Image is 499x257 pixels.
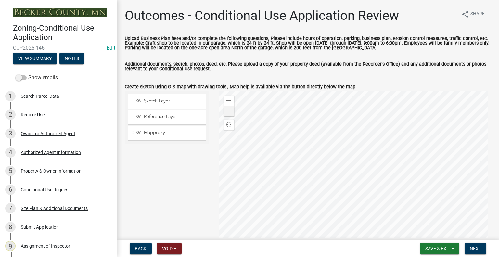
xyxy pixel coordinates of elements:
div: Owner or Authorized Agent [21,131,75,136]
div: Property & Owner Information [21,169,82,173]
wm-modal-confirm: Summary [13,56,57,61]
label: Additional documents, sketch, photos, deed, etc, Please upload a copy of your property deed (avai... [125,62,491,71]
div: 2 [5,109,16,120]
span: Share [470,10,485,18]
div: 6 [5,185,16,195]
li: Reference Layer [128,110,206,124]
i: share [461,10,469,18]
label: Create sketch using GIS map with drawing tools:, Map help is available via the button directly be... [125,85,357,89]
button: Save & Exit [420,243,459,254]
button: View Summary [13,53,57,64]
div: Find my location [224,120,234,130]
ul: Layer List [127,93,207,142]
div: Zoom in [224,96,234,106]
button: shareShare [456,8,490,20]
div: Sketch Layer [135,98,204,105]
span: Sketch Layer [142,98,204,104]
span: Expand [130,130,135,136]
div: 7 [5,203,16,213]
div: 1 [5,91,16,101]
div: Conditional Use Request [21,187,70,192]
span: Void [162,246,173,251]
div: Authorized Agent Information [21,150,81,155]
li: Mapproxy [128,126,206,141]
div: 4 [5,147,16,158]
wm-modal-confirm: Notes [59,56,84,61]
span: Reference Layer [142,114,204,120]
button: Back [130,243,152,254]
button: Notes [59,53,84,64]
div: Site Plan & Additional Documents [21,206,88,211]
wm-modal-confirm: Edit Application Number [107,45,115,51]
div: 9 [5,241,16,251]
a: Edit [107,45,115,51]
div: 8 [5,222,16,232]
span: CUP2025-146 [13,45,104,51]
button: Next [465,243,486,254]
span: Mapproxy [142,130,204,135]
span: Back [135,246,147,251]
div: 5 [5,166,16,176]
div: Search Parcel Data [21,94,59,98]
div: Mapproxy [135,130,204,136]
h1: Outcomes - Conditional Use Application Review [125,8,399,23]
h4: Zoning-Conditional Use Application [13,23,112,42]
label: Upload Business Plan here and/or complete the following questions, Please include hours of operat... [125,36,491,50]
button: Void [157,243,182,254]
li: Sketch Layer [128,94,206,109]
div: Require User [21,112,46,117]
label: Show emails [16,74,58,82]
div: Reference Layer [135,114,204,120]
div: Zoom out [224,106,234,116]
div: Assignment of Inspector [21,244,70,248]
div: 3 [5,128,16,139]
div: Submit Application [21,225,59,229]
span: Next [470,246,481,251]
span: Save & Exit [425,246,450,251]
img: Becker County, Minnesota [13,8,107,17]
